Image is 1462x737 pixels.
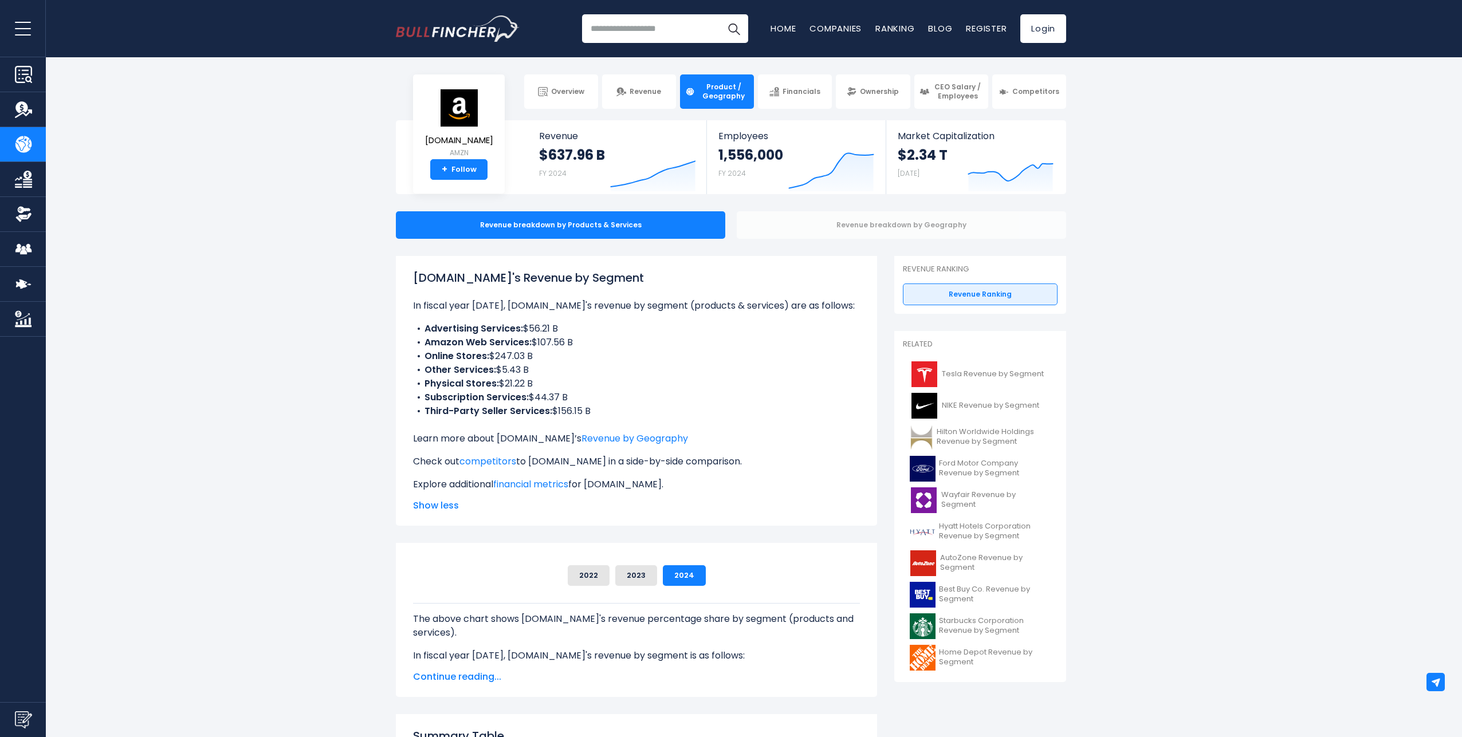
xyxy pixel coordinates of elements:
a: competitors [459,455,516,468]
strong: + [442,164,447,175]
b: Amazon Web Services: [425,336,532,349]
img: F logo [910,456,936,482]
span: Hilton Worldwide Holdings Revenue by Segment [937,427,1051,447]
span: Revenue [630,87,661,96]
strong: $637.96 B [539,146,605,164]
a: Employees 1,556,000 FY 2024 [707,120,885,194]
p: The above chart shows [DOMAIN_NAME]'s revenue percentage share by segment (products and services). [413,612,860,640]
a: Market Capitalization $2.34 T [DATE] [886,120,1065,194]
a: Competitors [992,74,1066,109]
img: AZO logo [910,550,937,576]
span: [DOMAIN_NAME] [425,136,493,145]
span: Ownership [860,87,899,96]
img: W logo [910,487,938,513]
small: FY 2024 [718,168,746,178]
b: Third-Party Seller Services: [425,404,552,417]
span: Financials [783,87,820,96]
small: [DATE] [898,168,919,178]
a: Ranking [875,22,914,34]
span: Revenue [539,131,695,141]
b: Other Services: [425,363,496,376]
a: Home [771,22,796,34]
img: TSLA logo [910,361,938,387]
span: Continue reading... [413,670,860,684]
a: Tesla Revenue by Segment [903,358,1058,390]
span: Show less [413,499,860,513]
img: Bullfincher logo [396,15,520,42]
span: Product / Geography [698,82,749,100]
span: Tesla Revenue by Segment [942,369,1044,379]
img: HD logo [910,645,936,671]
a: AutoZone Revenue by Segment [903,547,1058,579]
a: Product / Geography [680,74,754,109]
span: Overview [551,87,584,96]
strong: $2.34 T [898,146,948,164]
a: Best Buy Co. Revenue by Segment [903,579,1058,610]
span: Competitors [1012,87,1059,96]
img: Ownership [15,206,32,223]
a: Hyatt Hotels Corporation Revenue by Segment [903,516,1058,547]
a: Overview [524,74,598,109]
span: Best Buy Co. Revenue by Segment [939,585,1051,604]
a: Ford Motor Company Revenue by Segment [903,453,1058,484]
a: Wayfair Revenue by Segment [903,484,1058,516]
a: Register [966,22,1007,34]
li: $5.43 B [413,363,860,377]
li: $56.21 B [413,322,860,336]
li: $44.37 B [413,391,860,404]
a: Go to homepage [396,15,519,42]
a: Login [1020,14,1066,43]
span: Market Capitalization [898,131,1054,141]
a: Financials [758,74,832,109]
span: Hyatt Hotels Corporation Revenue by Segment [939,522,1051,541]
li: $247.03 B [413,349,860,363]
button: 2023 [615,565,657,586]
span: NIKE Revenue by Segment [942,401,1039,411]
span: Ford Motor Company Revenue by Segment [939,459,1051,478]
img: HLT logo [910,424,933,450]
a: Revenue by Geography [581,432,688,445]
span: AutoZone Revenue by Segment [940,553,1051,573]
a: Revenue $637.96 B FY 2024 [528,120,707,194]
a: CEO Salary / Employees [914,74,988,109]
a: Blog [928,22,952,34]
b: Physical Stores: [425,377,499,390]
a: +Follow [430,159,488,180]
img: H logo [910,519,936,545]
img: NKE logo [910,393,938,419]
img: BBY logo [910,582,936,608]
a: Hilton Worldwide Holdings Revenue by Segment [903,421,1058,453]
span: CEO Salary / Employees [933,82,983,100]
a: Home Depot Revenue by Segment [903,642,1058,673]
li: $156.15 B [413,404,860,418]
span: Wayfair Revenue by Segment [941,490,1051,510]
a: Companies [809,22,862,34]
small: AMZN [425,148,493,158]
a: Starbucks Corporation Revenue by Segment [903,610,1058,642]
a: [DOMAIN_NAME] AMZN [425,88,494,160]
p: Learn more about [DOMAIN_NAME]’s [413,432,860,446]
button: 2024 [663,565,706,586]
p: Revenue Ranking [903,265,1058,274]
p: Explore additional for [DOMAIN_NAME]. [413,478,860,491]
a: Revenue [602,74,676,109]
strong: 1,556,000 [718,146,783,164]
b: Subscription Services: [425,391,529,404]
p: Related [903,340,1058,349]
b: Advertising Services: [425,322,523,335]
a: NIKE Revenue by Segment [903,390,1058,421]
div: Revenue breakdown by Products & Services [396,211,725,239]
p: In fiscal year [DATE], [DOMAIN_NAME]'s revenue by segment (products & services) are as follows: [413,299,860,313]
button: Search [720,14,748,43]
span: Employees [718,131,874,141]
div: Revenue breakdown by Geography [737,211,1066,239]
p: In fiscal year [DATE], [DOMAIN_NAME]'s revenue by segment is as follows: [413,649,860,663]
button: 2022 [568,565,610,586]
span: Home Depot Revenue by Segment [939,648,1051,667]
a: financial metrics [493,478,568,491]
span: Starbucks Corporation Revenue by Segment [939,616,1051,636]
small: FY 2024 [539,168,567,178]
a: Ownership [836,74,910,109]
li: $21.22 B [413,377,860,391]
a: Revenue Ranking [903,283,1058,305]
